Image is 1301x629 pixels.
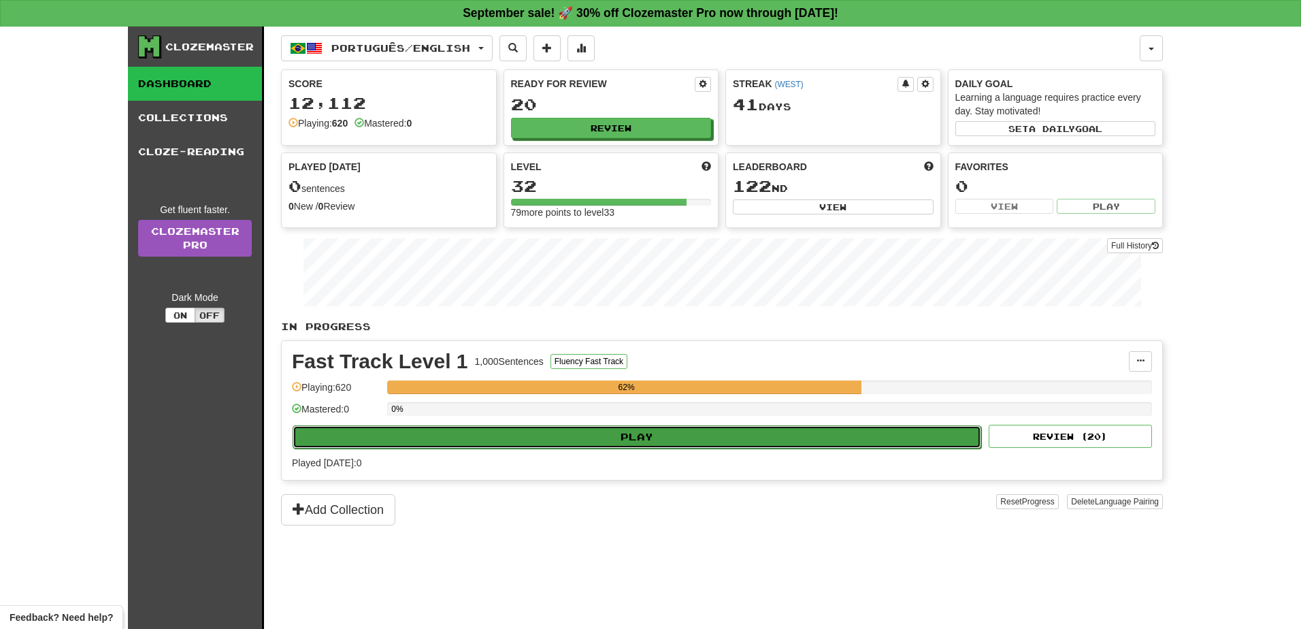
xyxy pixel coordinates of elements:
button: Play [293,425,981,449]
span: This week in points, UTC [924,160,934,174]
div: Mastered: 0 [292,402,380,425]
div: 79 more points to level 33 [511,206,712,219]
div: Ready for Review [511,77,695,91]
button: ResetProgress [996,494,1058,509]
div: Favorites [955,160,1156,174]
div: Mastered: [355,116,412,130]
a: Collections [128,101,262,135]
span: Score more points to level up [702,160,711,174]
span: 0 [289,176,301,195]
div: Playing: [289,116,348,130]
div: Score [289,77,489,91]
span: Level [511,160,542,174]
div: Fast Track Level 1 [292,351,468,372]
button: Review [511,118,712,138]
span: Played [DATE]: 0 [292,457,361,468]
div: Clozemaster [165,40,254,54]
button: Off [195,308,225,323]
div: 0 [955,178,1156,195]
strong: 0 [406,118,412,129]
span: Progress [1022,497,1055,506]
span: 41 [733,95,759,114]
div: 1,000 Sentences [475,355,544,368]
button: View [955,199,1054,214]
div: 32 [511,178,712,195]
a: ClozemasterPro [138,220,252,257]
button: View [733,199,934,214]
a: (WEST) [774,80,803,89]
button: More stats [567,35,595,61]
div: Playing: 620 [292,381,380,403]
button: Full History [1107,238,1163,253]
button: Seta dailygoal [955,121,1156,136]
div: Day s [733,96,934,114]
span: Language Pairing [1095,497,1159,506]
span: 122 [733,176,772,195]
strong: 0 [318,201,324,212]
button: Fluency Fast Track [550,354,627,369]
button: Search sentences [499,35,527,61]
div: New / Review [289,199,489,213]
button: Review (20) [989,425,1152,448]
a: Cloze-Reading [128,135,262,169]
div: Daily Goal [955,77,1156,91]
div: 12,112 [289,95,489,112]
button: DeleteLanguage Pairing [1067,494,1163,509]
div: Learning a language requires practice every day. Stay motivated! [955,91,1156,118]
div: Dark Mode [138,291,252,304]
div: 20 [511,96,712,113]
span: Leaderboard [733,160,807,174]
div: sentences [289,178,489,195]
strong: 620 [332,118,348,129]
strong: September sale! 🚀 30% off Clozemaster Pro now through [DATE]! [463,6,838,20]
div: nd [733,178,934,195]
button: Português/English [281,35,493,61]
button: On [165,308,195,323]
span: a daily [1029,124,1075,133]
div: Get fluent faster. [138,203,252,216]
button: Play [1057,199,1155,214]
div: 62% [391,381,861,394]
span: Português / English [331,42,470,54]
button: Add sentence to collection [533,35,561,61]
a: Dashboard [128,67,262,101]
span: Open feedback widget [10,611,113,624]
p: In Progress [281,320,1163,334]
button: Add Collection [281,494,395,526]
div: Streak [733,77,897,91]
strong: 0 [289,201,294,212]
span: Played [DATE] [289,160,361,174]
